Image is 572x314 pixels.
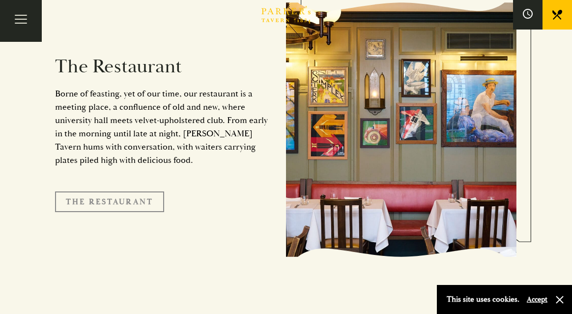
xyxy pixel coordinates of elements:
button: Accept [527,295,547,304]
button: Close and accept [555,295,565,305]
h2: The Restaurant [55,55,271,78]
p: Borne of feasting, yet of our time, our restaurant is a meeting place, a confluence of old and ne... [55,87,271,167]
p: This site uses cookies. [447,292,519,307]
a: The Restaurant [55,191,164,212]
